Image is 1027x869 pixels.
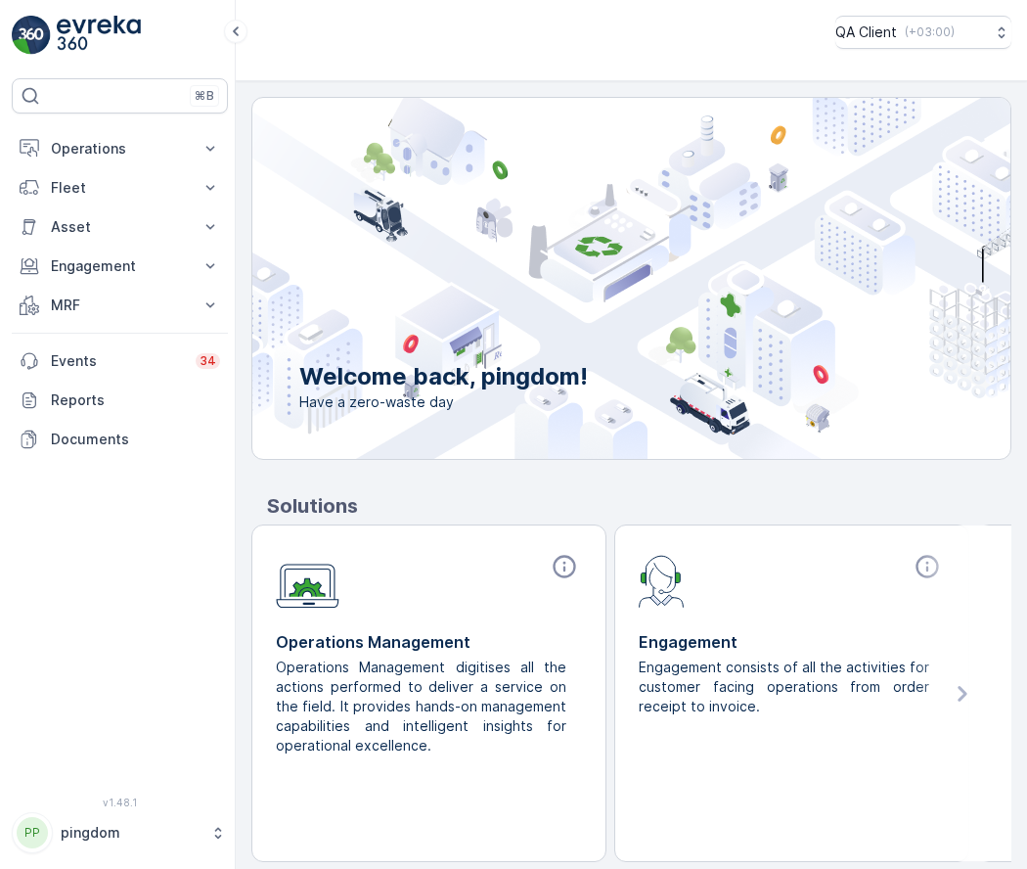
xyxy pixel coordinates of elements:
[195,88,214,104] p: ⌘B
[905,24,955,40] p: ( +03:00 )
[12,420,228,459] a: Documents
[51,139,189,159] p: Operations
[12,16,51,55] img: logo
[200,353,216,369] p: 34
[51,178,189,198] p: Fleet
[12,247,228,286] button: Engagement
[57,16,141,55] img: logo_light-DOdMpM7g.png
[12,381,228,420] a: Reports
[51,390,220,410] p: Reports
[639,630,945,654] p: Engagement
[835,16,1011,49] button: QA Client(+03:00)
[12,168,228,207] button: Fleet
[12,797,228,808] span: v 1.48.1
[639,553,685,608] img: module-icon
[276,658,566,755] p: Operations Management digitises all the actions performed to deliver a service on the field. It p...
[12,286,228,325] button: MRF
[299,361,588,392] p: Welcome back, pingdom!
[164,98,1010,459] img: city illustration
[12,207,228,247] button: Asset
[299,392,588,412] span: Have a zero-waste day
[17,817,48,848] div: PP
[51,217,189,237] p: Asset
[61,823,201,843] p: pingdom
[12,129,228,168] button: Operations
[51,296,189,315] p: MRF
[51,351,184,371] p: Events
[12,342,228,381] a: Events34
[51,256,189,276] p: Engagement
[267,491,1011,521] p: Solutions
[276,553,339,609] img: module-icon
[51,430,220,449] p: Documents
[639,658,929,716] p: Engagement consists of all the activities for customer facing operations from order receipt to in...
[276,630,582,654] p: Operations Management
[835,23,897,42] p: QA Client
[12,812,228,853] button: PPpingdom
